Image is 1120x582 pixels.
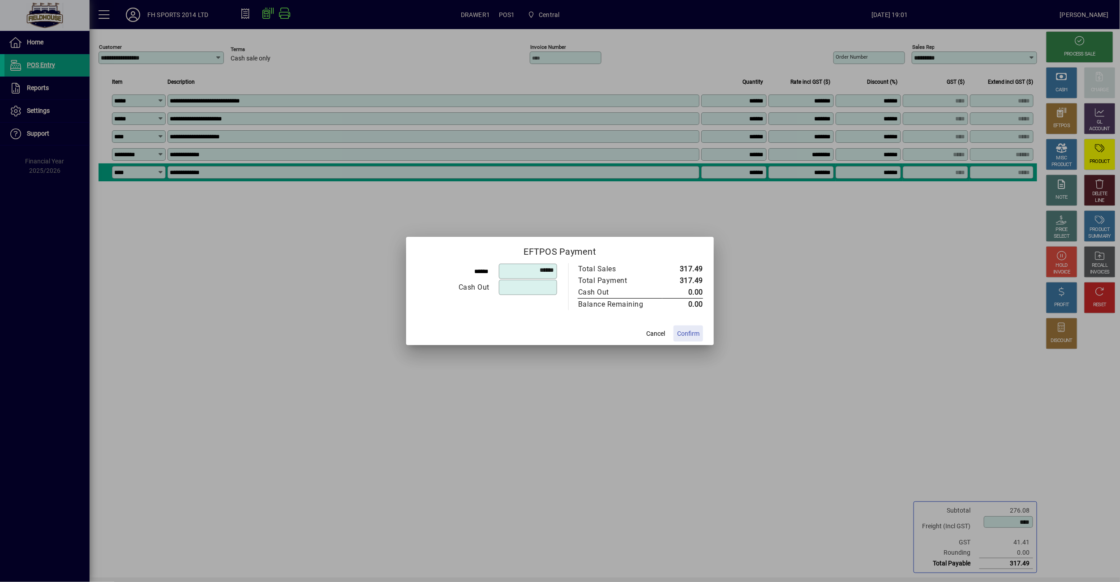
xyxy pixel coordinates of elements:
[662,263,703,275] td: 317.49
[677,329,699,338] span: Confirm
[417,282,489,293] div: Cash Out
[662,275,703,287] td: 317.49
[674,325,703,342] button: Confirm
[578,287,653,298] div: Cash Out
[662,287,703,299] td: 0.00
[641,325,670,342] button: Cancel
[406,237,714,263] h2: EFTPOS Payment
[578,275,662,287] td: Total Payment
[662,299,703,311] td: 0.00
[578,299,653,310] div: Balance Remaining
[578,263,662,275] td: Total Sales
[646,329,665,338] span: Cancel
